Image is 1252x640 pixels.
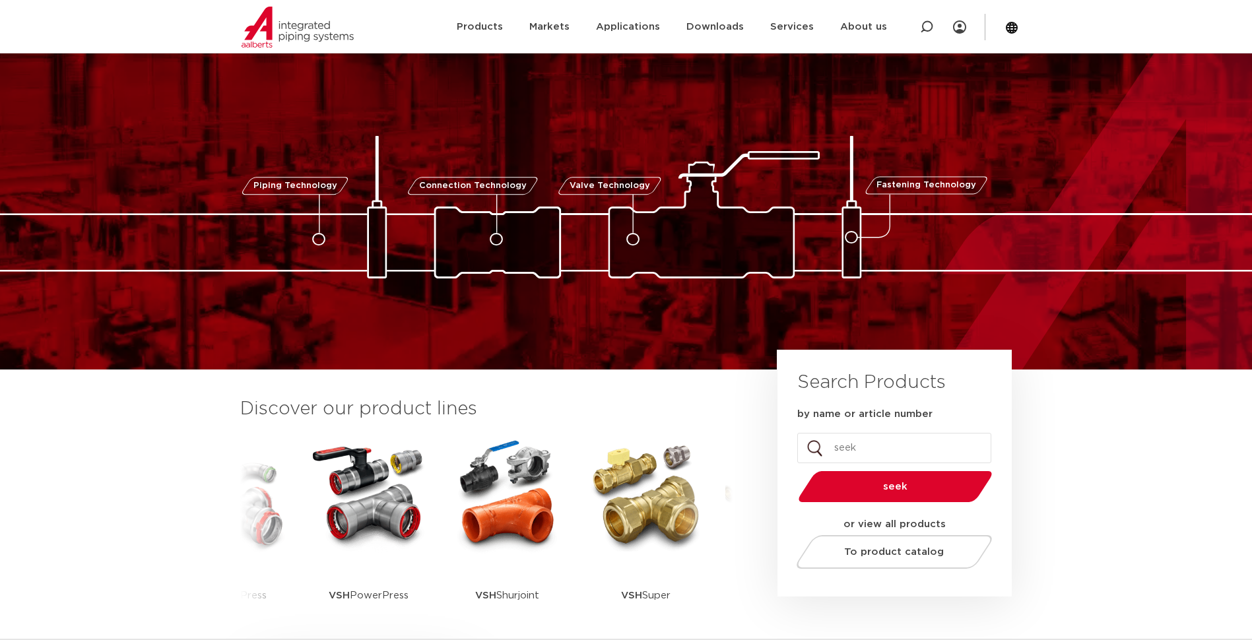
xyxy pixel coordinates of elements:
span: seek [832,482,958,492]
h3: Discover our product lines [240,396,733,422]
label: by name or article number [797,408,933,421]
font: PowerPress [329,591,409,600]
a: To product catalog [793,535,995,569]
span: Fastening Technology [876,181,976,190]
a: VSHSuper [587,435,706,637]
strong: VSH [475,591,496,600]
span: Piping Technology [253,181,337,190]
font: Super [621,591,671,600]
button: seek [793,470,997,503]
span: Valve Technology [569,181,649,190]
strong: or view all products [843,519,946,529]
span: To product catalog [844,547,944,557]
input: seek [797,433,991,463]
strong: VSH [329,591,350,600]
h3: Search Products [797,369,946,396]
font: Shurjoint [475,591,539,600]
a: VSHPowerPress [310,435,428,637]
span: Connection Technology [418,181,526,190]
strong: VSH [621,591,642,600]
a: VSHShurjoint [448,435,567,637]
